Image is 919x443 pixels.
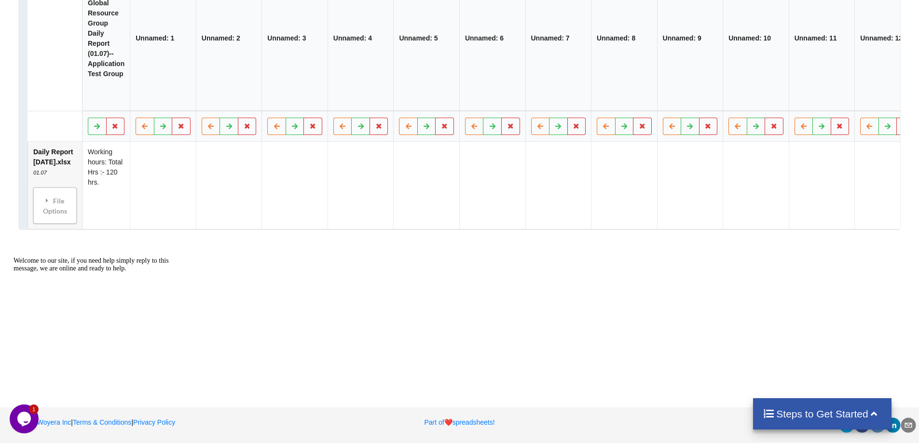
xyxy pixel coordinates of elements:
a: Privacy Policy [133,418,175,426]
span: Welcome to our site, if you need help simply reply to this message, we are online and ready to help. [4,4,159,19]
i: 01.07 [33,170,47,175]
td: Daily Report [DATE].xlsx [28,142,82,229]
div: linkedin [885,417,901,433]
h4: Steps to Get Started [763,408,882,420]
div: File Options [36,190,74,221]
a: Terms & Conditions [73,418,131,426]
td: Working hours: Total Hrs :- 120 hrs. [82,142,130,229]
div: Welcome to our site, if you need help simply reply to this message, we are online and ready to help. [4,4,178,19]
iframe: chat widget [10,253,183,400]
p: | | [11,417,302,427]
a: Part ofheartspreadsheets! [424,418,494,426]
a: 2025Woyera Inc [11,418,71,426]
iframe: chat widget [10,404,41,433]
span: heart [444,418,453,426]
